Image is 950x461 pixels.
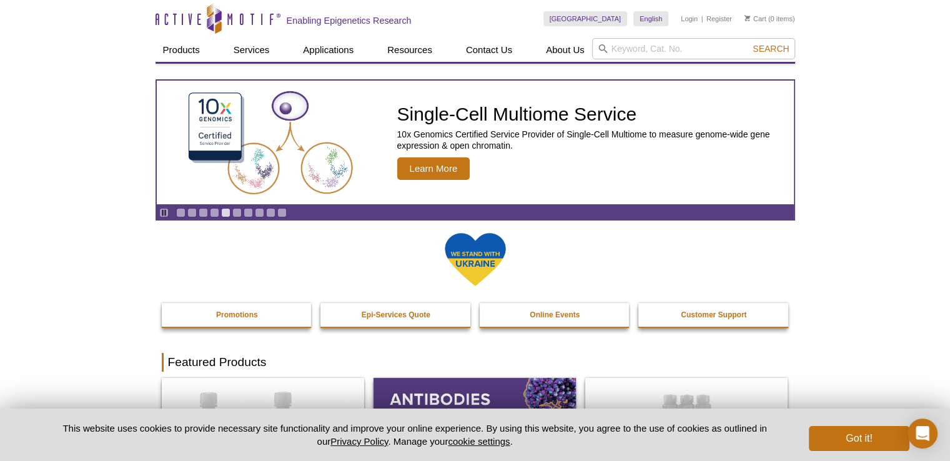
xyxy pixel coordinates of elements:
a: Products [156,38,207,62]
h2: Featured Products [162,353,789,372]
input: Keyword, Cat. No. [592,38,795,59]
a: English [633,11,668,26]
a: Go to slide 4 [210,208,219,217]
strong: Customer Support [681,310,746,319]
li: (0 items) [745,11,795,26]
a: Contact Us [458,38,520,62]
a: Go to slide 1 [176,208,186,217]
a: About Us [538,38,592,62]
img: We Stand With Ukraine [444,232,507,287]
a: Go to slide 5 [221,208,230,217]
a: Go to slide 10 [277,208,287,217]
a: Privacy Policy [330,436,388,447]
a: Promotions [162,303,313,327]
a: Go to slide 6 [232,208,242,217]
a: [GEOGRAPHIC_DATA] [543,11,628,26]
a: Resources [380,38,440,62]
div: Open Intercom Messenger [908,419,938,449]
a: Register [706,14,732,23]
a: Go to slide 7 [244,208,253,217]
a: Go to slide 9 [266,208,275,217]
h2: Enabling Epigenetics Research [287,15,412,26]
a: Toggle autoplay [159,208,169,217]
span: Search [753,44,789,54]
strong: Online Events [530,310,580,319]
strong: Promotions [216,310,258,319]
a: Applications [295,38,361,62]
a: Cart [745,14,766,23]
button: cookie settings [448,436,510,447]
img: Your Cart [745,15,750,21]
p: This website uses cookies to provide necessary site functionality and improve your online experie... [41,422,789,448]
a: Services [226,38,277,62]
a: Epi-Services Quote [320,303,472,327]
strong: Epi-Services Quote [362,310,430,319]
li: | [701,11,703,26]
a: Go to slide 8 [255,208,264,217]
button: Search [749,43,793,54]
a: Online Events [480,303,631,327]
a: Go to slide 3 [199,208,208,217]
a: Go to slide 2 [187,208,197,217]
button: Got it! [809,426,909,451]
a: Customer Support [638,303,789,327]
a: Login [681,14,698,23]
